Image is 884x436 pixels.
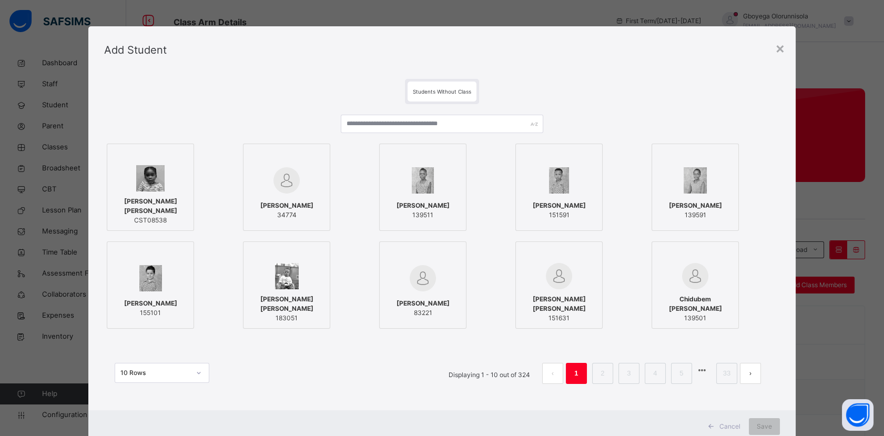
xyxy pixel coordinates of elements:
img: default.svg [410,265,436,291]
span: 34774 [260,210,313,220]
span: [PERSON_NAME] [PERSON_NAME] [113,197,188,216]
li: 2 [592,363,613,384]
span: Cancel [719,422,740,431]
li: Displaying 1 - 10 out of 324 [441,363,538,384]
span: CST08538 [113,216,188,225]
span: 183051 [249,313,324,323]
a: 33 [720,367,734,380]
a: 5 [676,367,686,380]
span: 139511 [397,210,450,220]
div: × [775,37,785,59]
span: 139501 [657,313,733,323]
img: 139511.png [412,167,434,194]
span: Students Without Class [413,88,471,95]
span: [PERSON_NAME] [PERSON_NAME] [249,295,324,313]
li: 33 [716,363,737,384]
div: 10 Rows [120,368,190,378]
img: default.svg [273,167,300,194]
li: 4 [645,363,666,384]
li: 上一页 [542,363,563,384]
a: 3 [624,367,634,380]
li: 向后 5 页 [695,363,709,378]
span: [PERSON_NAME] [668,201,722,210]
img: 183051.png [275,263,299,289]
button: prev page [542,363,563,384]
li: 下一页 [740,363,761,384]
span: [PERSON_NAME] [397,201,450,210]
span: 155101 [124,308,177,318]
span: Save [757,422,772,431]
span: [PERSON_NAME] [PERSON_NAME] [521,295,597,313]
button: Open asap [842,399,873,431]
span: Add Student [104,44,167,56]
img: 151591.png [549,167,569,194]
a: 4 [650,367,660,380]
span: Chidubem [PERSON_NAME] [657,295,733,313]
span: 151591 [532,210,585,220]
img: default.svg [682,263,708,289]
span: [PERSON_NAME] [124,299,177,308]
li: 5 [671,363,692,384]
img: 139591.png [684,167,707,194]
img: CST08538.png [136,165,164,191]
img: default.svg [546,263,572,289]
a: 2 [597,367,607,380]
span: [PERSON_NAME] [260,201,313,210]
span: [PERSON_NAME] [532,201,585,210]
span: 83221 [397,308,450,318]
li: 3 [618,363,639,384]
span: 151631 [521,313,597,323]
li: 1 [566,363,587,384]
span: [PERSON_NAME] [397,299,450,308]
a: 1 [571,367,581,380]
span: 139591 [668,210,722,220]
button: next page [740,363,761,384]
img: 155101.png [139,265,162,291]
